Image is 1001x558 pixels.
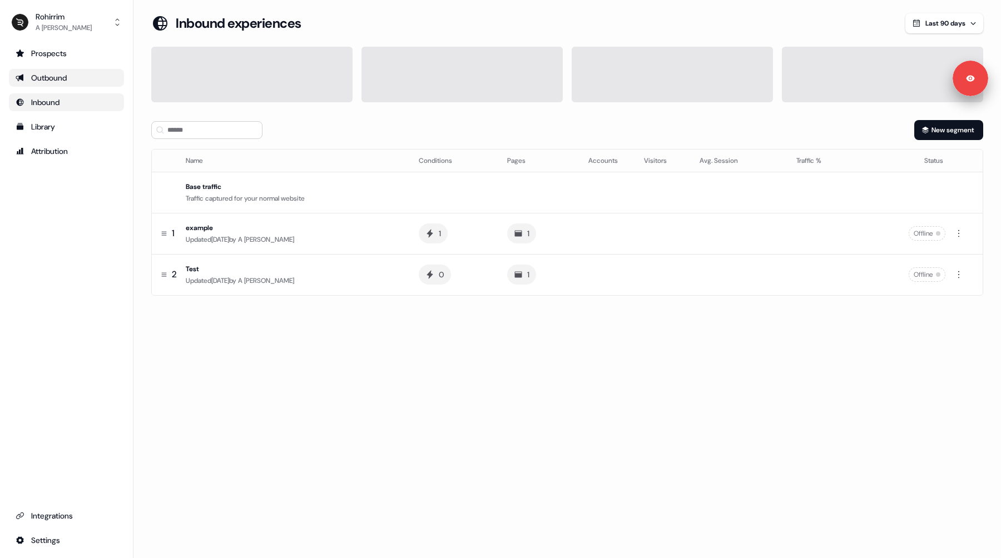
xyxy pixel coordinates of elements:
[527,269,529,280] div: 1
[914,120,983,140] button: New segment
[186,234,401,245] div: Updated [DATE] by
[9,118,124,136] a: Go to templates
[186,275,401,286] div: Updated [DATE] by
[498,150,579,172] th: Pages
[16,97,117,108] div: Inbound
[870,155,943,166] div: Status
[691,150,788,172] th: Avg. Session
[9,69,124,87] a: Go to outbound experience
[9,531,124,549] a: Go to integrations
[238,276,294,285] span: A [PERSON_NAME]
[181,150,410,172] th: Name
[9,9,124,36] button: RohirrimA [PERSON_NAME]
[186,193,401,204] div: Traffic captured for your normal website
[172,268,177,281] span: 2
[439,269,444,280] div: 0
[16,146,117,157] div: Attribution
[579,150,635,172] th: Accounts
[905,13,983,33] button: Last 90 days
[9,44,124,62] a: Go to prospects
[238,235,294,244] span: A [PERSON_NAME]
[909,267,945,282] div: Offline
[439,228,441,239] div: 1
[186,181,401,192] div: Base traffic
[9,93,124,111] a: Go to Inbound
[36,11,92,22] div: Rohirrim
[527,228,529,239] div: 1
[16,510,117,521] div: Integrations
[186,263,401,275] div: Test
[186,222,401,233] div: example
[36,22,92,33] div: A [PERSON_NAME]
[925,19,965,28] span: Last 90 days
[507,223,536,243] button: 1
[909,226,945,241] div: Offline
[9,507,124,525] a: Go to integrations
[16,121,117,132] div: Library
[507,265,536,285] button: 1
[410,150,498,172] th: Conditions
[176,15,301,32] h3: Inbound experiences
[635,150,691,172] th: Visitors
[419,223,448,243] button: 1
[16,72,117,83] div: Outbound
[172,227,175,240] span: 1
[16,535,117,546] div: Settings
[787,150,861,172] th: Traffic %
[9,142,124,160] a: Go to attribution
[16,48,117,59] div: Prospects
